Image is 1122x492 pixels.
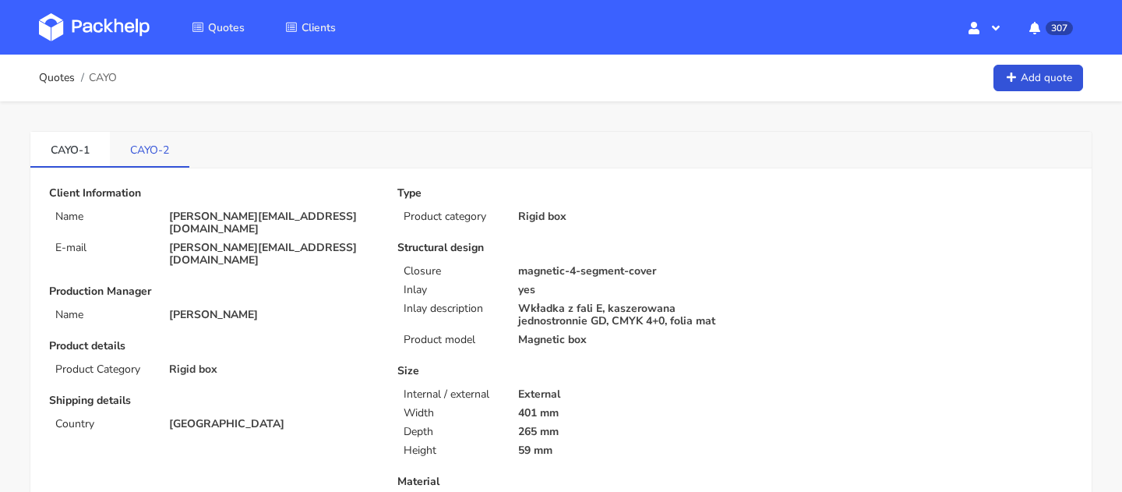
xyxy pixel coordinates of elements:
p: Structural design [397,242,724,254]
p: [PERSON_NAME][EMAIL_ADDRESS][DOMAIN_NAME] [169,211,376,235]
button: 307 [1017,13,1083,41]
p: Name [55,211,150,223]
p: Product Category [55,363,150,376]
p: [PERSON_NAME][EMAIL_ADDRESS][DOMAIN_NAME] [169,242,376,267]
p: magnetic-4-segment-cover [518,265,725,278]
p: Product model [404,334,499,346]
p: Production Manager [49,285,376,298]
a: Quotes [173,13,263,41]
span: Quotes [208,20,245,35]
p: Inlay [404,284,499,296]
a: CAYO-2 [110,132,189,166]
p: 59 mm [518,444,725,457]
p: Wkładka z fali E, kaszerowana jednostronnie GD, CMYK 4+0, folia mat [518,303,725,327]
p: Type [397,187,724,200]
p: Inlay description [404,303,499,315]
p: 265 mm [518,426,725,438]
p: yes [518,284,725,296]
p: Name [55,309,150,321]
p: Internal / external [404,388,499,401]
p: [PERSON_NAME] [169,309,376,321]
p: Depth [404,426,499,438]
a: Clients [266,13,355,41]
p: Material [397,476,724,488]
p: Width [404,407,499,419]
span: Clients [302,20,336,35]
p: 401 mm [518,407,725,419]
p: External [518,388,725,401]
p: Product category [404,211,499,223]
p: [GEOGRAPHIC_DATA] [169,418,376,430]
p: Rigid box [518,211,725,223]
p: Size [397,365,724,377]
a: Add quote [993,65,1083,92]
img: Dashboard [39,13,150,41]
nav: breadcrumb [39,62,117,94]
p: Closure [404,265,499,278]
span: CAYO [89,72,117,84]
p: Magnetic box [518,334,725,346]
span: 307 [1046,21,1073,35]
p: Shipping details [49,395,376,407]
p: Country [55,418,150,430]
p: Client Information [49,187,376,200]
p: E-mail [55,242,150,254]
p: Rigid box [169,363,376,376]
a: CAYO-1 [30,132,110,166]
p: Height [404,444,499,457]
a: Quotes [39,72,75,84]
p: Product details [49,340,376,352]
